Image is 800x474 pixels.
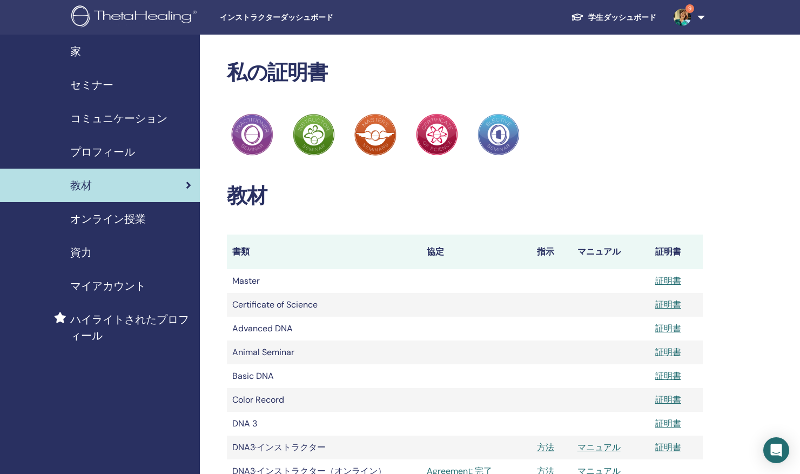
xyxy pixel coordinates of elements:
img: default.jpg [674,9,691,26]
th: 証明書 [650,235,703,269]
a: 証明書 [655,370,681,382]
td: Animal Seminar [227,341,421,364]
th: マニュアル [572,235,650,269]
td: Advanced DNA [227,317,421,341]
th: 指示 [532,235,572,269]
img: graduation-cap-white.svg [571,12,584,22]
a: 証明書 [655,442,681,453]
img: logo.png [71,5,200,30]
img: Practitioner [354,114,396,156]
a: マニュアル [577,442,621,453]
span: ハイライトされたプロフィール [70,311,191,344]
h2: 教材 [227,184,703,209]
td: DNA3·インストラクター [227,436,421,459]
span: オンライン授業 [70,211,146,227]
span: 家 [70,43,81,59]
span: 資力 [70,244,92,261]
img: Practitioner [231,114,273,156]
th: 書類 [227,235,421,269]
img: Practitioner [478,114,520,156]
span: プロフィール [70,144,135,160]
h2: 私の証明書 [227,61,703,85]
a: 証明書 [655,418,681,429]
a: 証明書 [655,346,681,358]
div: Open Intercom Messenger [763,437,789,463]
th: 協定 [421,235,531,269]
span: インストラクターダッシュボード [220,12,382,23]
a: 証明書 [655,275,681,286]
span: コミュニケーション [70,110,167,126]
td: Basic DNA [227,364,421,388]
td: Certificate of Science [227,293,421,317]
td: DNA 3 [227,412,421,436]
img: Practitioner [416,114,458,156]
a: 証明書 [655,299,681,310]
td: Master [227,269,421,293]
span: マイアカウント [70,278,146,294]
td: Color Record [227,388,421,412]
a: 証明書 [655,323,681,334]
span: 教材 [70,177,92,193]
a: 証明書 [655,394,681,405]
a: 学生ダッシュボード [562,8,665,28]
a: 方法 [537,442,554,453]
img: Practitioner [293,114,335,156]
span: セミナー [70,77,113,93]
span: 9 [685,4,694,13]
